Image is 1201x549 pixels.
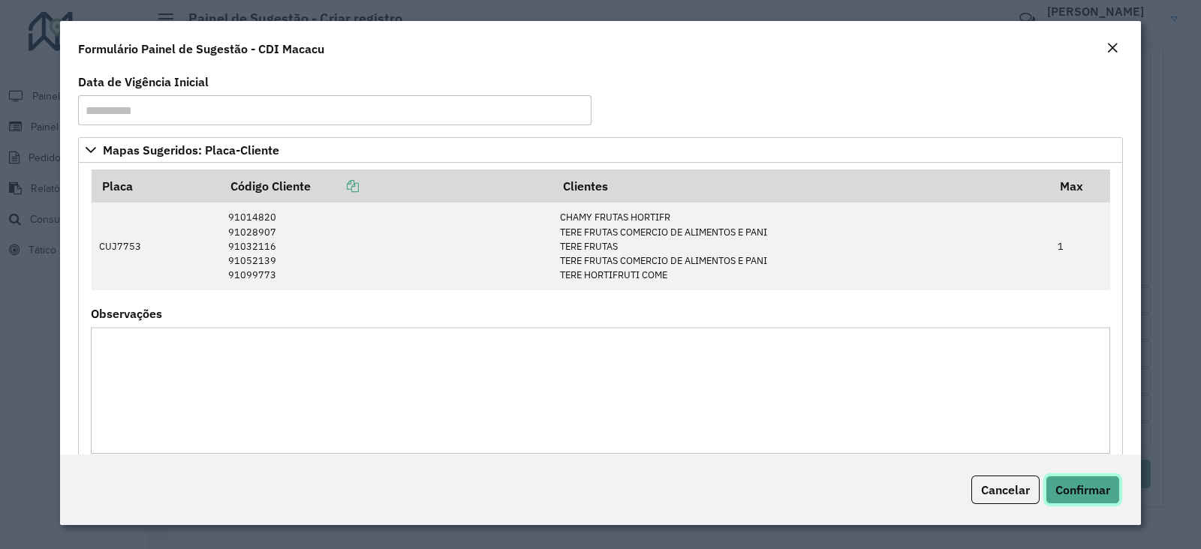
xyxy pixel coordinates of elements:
span: Cancelar [981,482,1030,497]
th: Clientes [552,170,1050,202]
h4: Formulário Painel de Sugestão - CDI Macacu [78,40,324,58]
td: 91014820 91028907 91032116 91052139 91099773 [220,202,552,290]
label: Data de Vigência Inicial [78,73,209,91]
span: Mapas Sugeridos: Placa-Cliente [103,144,279,156]
th: Placa [92,170,221,202]
td: CUJ7753 [92,202,221,290]
td: CHAMY FRUTAS HORTIFR TERE FRUTAS COMERCIO DE ALIMENTOS E PANI TERE FRUTAS TERE FRUTAS COMERCIO DE... [552,202,1050,290]
a: Copiar [311,178,359,193]
th: Código Cliente [220,170,552,202]
em: Fechar [1106,42,1118,54]
div: Mapas Sugeridos: Placa-Cliente [78,163,1123,473]
button: Confirmar [1046,475,1120,504]
button: Cancelar [971,475,1040,504]
th: Max [1050,170,1110,202]
a: Mapas Sugeridos: Placa-Cliente [78,137,1123,163]
label: Observações [91,304,162,322]
td: 1 [1050,202,1110,290]
button: Close [1102,39,1123,58]
span: Confirmar [1055,482,1110,497]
